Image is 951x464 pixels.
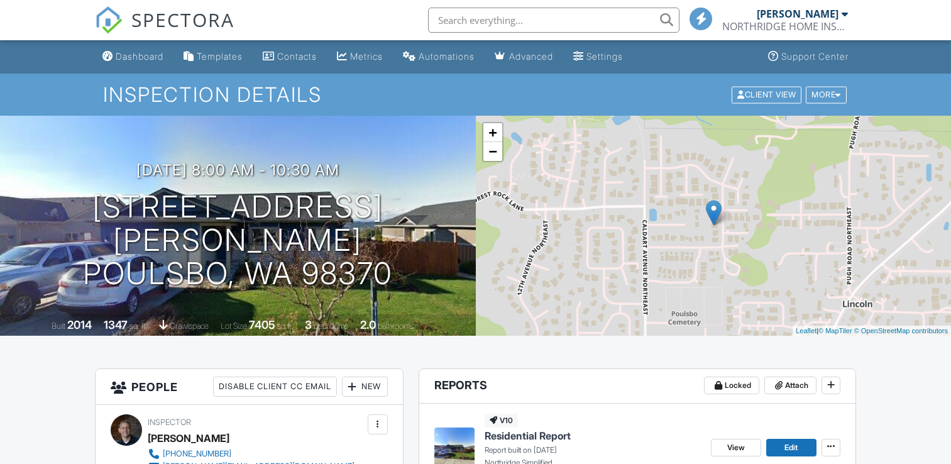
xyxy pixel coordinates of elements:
[52,321,65,331] span: Built
[136,162,339,179] h3: [DATE] 8:00 am - 10:30 am
[103,84,848,106] h1: Inspection Details
[163,449,231,459] div: [PHONE_NUMBER]
[20,191,456,290] h1: [STREET_ADDRESS][PERSON_NAME] Poulsbo, WA 98370
[586,51,623,62] div: Settings
[342,377,388,397] div: New
[419,51,475,62] div: Automations
[509,51,553,62] div: Advanced
[179,45,248,69] a: Templates
[730,89,805,99] a: Client View
[854,327,948,334] a: © OpenStreetMap contributors
[806,86,847,103] div: More
[398,45,480,69] a: Automations (Basic)
[249,318,275,331] div: 7405
[781,51,849,62] div: Support Center
[96,369,402,405] h3: People
[483,142,502,161] a: Zoom out
[129,321,147,331] span: sq. ft.
[148,417,191,427] span: Inspector
[67,318,92,331] div: 2014
[796,327,816,334] a: Leaflet
[97,45,168,69] a: Dashboard
[116,51,163,62] div: Dashboard
[148,448,355,460] a: [PHONE_NUMBER]
[95,6,123,34] img: The Best Home Inspection Software - Spectora
[305,318,312,331] div: 3
[350,51,383,62] div: Metrics
[428,8,679,33] input: Search everything...
[483,123,502,142] a: Zoom in
[490,45,558,69] a: Advanced
[213,377,337,397] div: Disable Client CC Email
[104,318,128,331] div: 1347
[197,51,243,62] div: Templates
[170,321,209,331] span: crawlspace
[277,321,293,331] span: sq.ft.
[332,45,388,69] a: Metrics
[793,326,951,336] div: |
[131,6,234,33] span: SPECTORA
[360,318,376,331] div: 2.0
[722,20,848,33] div: NORTHRIDGE HOME INSPECTIONS LLC
[258,45,322,69] a: Contacts
[818,327,852,334] a: © MapTiler
[378,321,414,331] span: bathrooms
[763,45,854,69] a: Support Center
[732,86,801,103] div: Client View
[277,51,317,62] div: Contacts
[221,321,247,331] span: Lot Size
[568,45,628,69] a: Settings
[95,17,234,43] a: SPECTORA
[314,321,348,331] span: bedrooms
[148,429,229,448] div: [PERSON_NAME]
[757,8,838,20] div: [PERSON_NAME]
